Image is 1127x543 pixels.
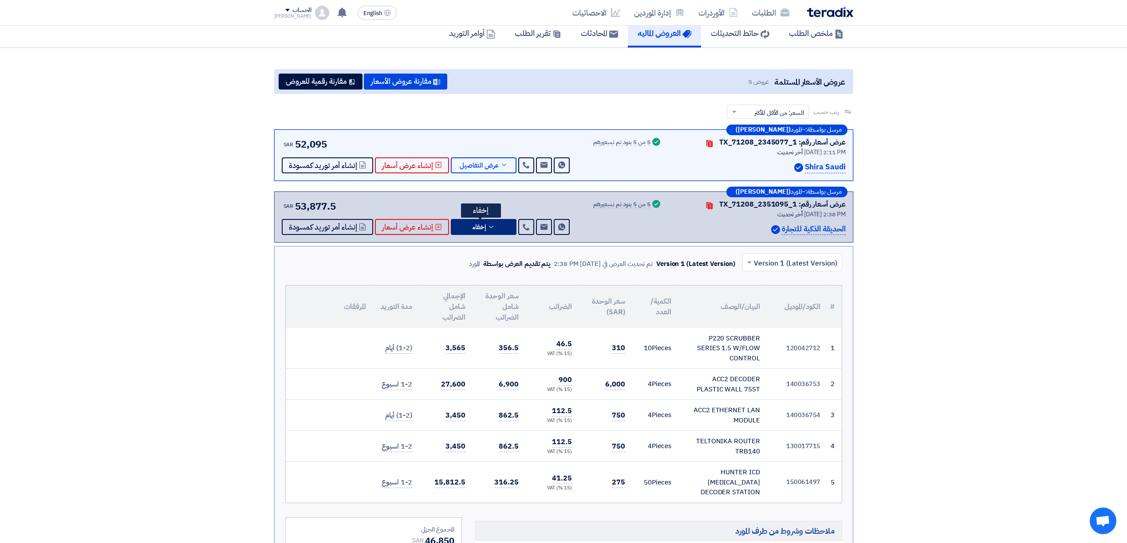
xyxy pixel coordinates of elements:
[656,259,735,269] div: Version 1 (Latest Version)
[382,441,412,452] span: 1-2 اسبوع
[473,285,526,328] th: سعر الوحدة شامل الضرائب
[593,201,650,208] div: 5 من 5 بنود تم تسعيرهم
[828,369,842,400] td: 2
[434,477,465,488] span: 15,812.5
[605,379,625,390] span: 6,000
[445,343,465,354] span: 3,565
[282,157,373,173] button: إنشاء أمر توريد كمسودة
[805,127,842,133] span: مرسل بواسطة:
[382,379,412,390] span: 1-2 اسبوع
[449,28,495,38] h5: أوامر التوريد
[767,328,828,369] td: 120042712
[364,74,447,90] button: مقارنة عروض الأسعار
[483,259,550,269] div: يتم تقديم العرض بواسطة
[552,406,572,417] span: 112.5
[745,2,796,23] a: الطلبات
[593,139,650,146] div: 5 من 5 بنود تم تسعيرهم
[382,162,433,169] span: إنشاء عرض أسعار
[648,441,652,451] span: 4
[612,410,625,421] span: 750
[686,374,760,394] div: ACC2 DECODER PLASTIC WALL 75ST
[804,148,846,157] span: [DATE] 2:11 PM
[284,202,294,210] span: SAR
[767,431,828,462] td: 130017715
[451,219,516,235] button: إخفاء
[385,410,412,421] span: (1-2) أيام
[473,224,486,230] span: إخفاء
[505,19,571,47] a: تقرير الطلب
[461,203,501,218] div: إخفاء
[805,161,846,173] p: Shira Saudi
[632,369,678,400] td: Pieces
[612,343,625,354] span: 310
[828,431,842,462] td: 4
[419,285,473,328] th: الإجمالي شامل الضرائب
[804,210,846,219] span: [DATE] 2:38 PM
[475,521,842,541] h5: ملاحظات وشروط من طرف المورد
[648,379,652,389] span: 4
[494,477,518,488] span: 316.25
[581,28,618,38] h5: المحادثات
[791,189,802,195] span: المورد
[559,375,572,386] span: 900
[363,10,382,16] span: English
[648,410,652,420] span: 4
[556,339,572,350] span: 46.5
[445,441,465,452] span: 3,450
[777,148,803,157] span: أخر تحديث
[439,19,505,47] a: أوامر التوريد
[286,285,373,328] th: المرفقات
[295,199,335,214] span: 53,877.5
[736,127,791,133] b: ([PERSON_NAME])
[686,436,760,456] div: TELTONIKA ROUTER TRB140
[382,224,433,230] span: إنشاء عرض أسعار
[632,400,678,431] td: Pieces
[828,400,842,431] td: 3
[292,7,311,14] div: الحساب
[373,285,419,328] th: مدة التوريد
[627,2,691,23] a: إدارة الموردين
[632,328,678,369] td: Pieces
[499,441,519,452] span: 862.5
[644,343,652,353] span: 10
[274,14,312,19] div: [PERSON_NAME]
[375,219,449,235] button: إنشاء عرض أسعار
[441,379,465,390] span: 27,600
[719,199,846,210] div: عرض أسعار رقم: TX_71208_2351095_1
[813,107,839,117] span: رتب حسب
[686,333,760,363] div: P220 SCRUBBER SERIES 1.5 W/FLOW CONTROL
[726,187,847,197] div: –
[711,28,769,38] h5: حائط التحديثات
[767,462,828,503] td: 150061497
[571,19,628,47] a: المحادثات
[612,477,625,488] span: 275
[638,28,691,38] h5: العروض الماليه
[779,19,853,47] a: ملخص الطلب
[632,462,678,503] td: Pieces
[579,285,632,328] th: سعر الوحدة (SAR)
[289,162,357,169] span: إنشاء أمر توريد كمسودة
[632,431,678,462] td: Pieces
[552,473,572,484] span: 41.25
[771,225,780,234] img: Verified Account
[678,285,767,328] th: البيان/الوصف
[767,369,828,400] td: 140036753
[754,108,804,117] span: السعر: من الأقل للأكثر
[533,386,572,394] div: (15 %) VAT
[460,162,499,169] span: عرض التفاصيل
[726,125,847,135] div: –
[791,127,802,133] span: المورد
[805,189,842,195] span: مرسل بواسطة:
[375,157,449,173] button: إنشاء عرض أسعار
[515,28,561,38] h5: تقرير الطلب
[644,477,652,487] span: 50
[686,467,760,497] div: HUNTER ICD [MEDICAL_DATA] DECODER STATION
[293,525,454,534] div: المجموع الجزئي
[777,210,803,219] span: أخر تحديث
[282,219,373,235] button: إنشاء أمر توريد كمسودة
[807,7,853,17] img: Teradix logo
[789,28,843,38] h5: ملخص الطلب
[533,350,572,358] div: (15 %) VAT
[774,76,845,88] span: عروض الأسعار المستلمة
[767,285,828,328] th: الكود/الموديل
